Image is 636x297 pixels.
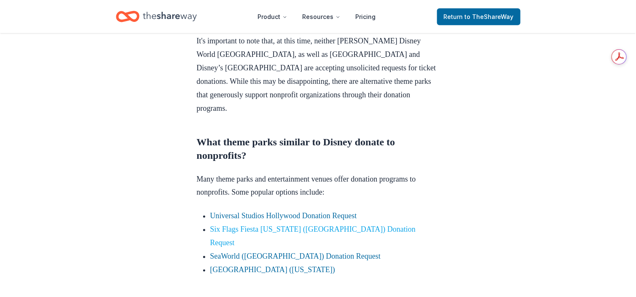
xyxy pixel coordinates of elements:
[210,225,416,247] a: Six Flags Fiesta [US_STATE] ([GEOGRAPHIC_DATA]) Donation Request
[210,266,335,274] a: [GEOGRAPHIC_DATA] ([US_STATE])
[444,12,514,22] span: Return
[349,8,383,25] a: Pricing
[465,13,514,20] span: to TheShareWay
[251,7,383,27] nav: Main
[210,252,381,261] a: SeaWorld ([GEOGRAPHIC_DATA]) Donation Request
[210,212,357,220] a: Universal Studios Hollywood Donation Request
[437,8,521,25] a: Returnto TheShareWay
[197,172,440,199] p: Many theme parks and entertainment venues offer donation programs to nonprofits. Some popular opt...
[296,8,347,25] button: Resources
[251,8,294,25] button: Product
[116,7,197,27] a: Home
[197,135,440,162] h2: What theme parks similar to Disney donate to nonprofits?
[197,34,440,115] p: It's important to note that, at this time, neither [PERSON_NAME] Disney World [GEOGRAPHIC_DATA], ...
